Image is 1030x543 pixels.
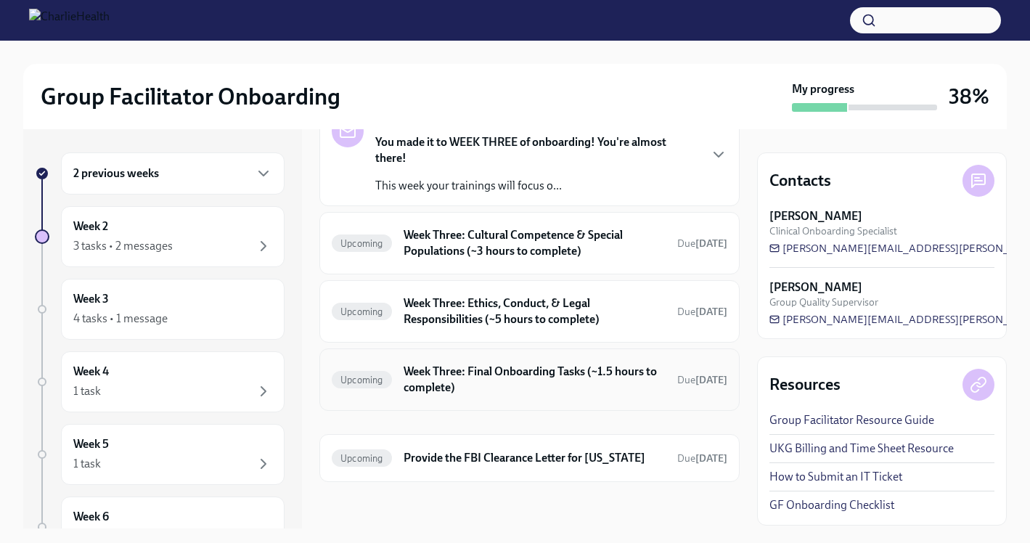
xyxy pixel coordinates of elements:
[61,152,285,195] div: 2 previous weeks
[677,237,727,250] span: Due
[404,295,666,327] h6: Week Three: Ethics, Conduct, & Legal Responsibilities (~5 hours to complete)
[35,279,285,340] a: Week 34 tasks • 1 message
[73,509,109,525] h6: Week 6
[332,361,727,399] a: UpcomingWeek Three: Final Onboarding Tasks (~1.5 hours to complete)Due[DATE]
[695,237,727,250] strong: [DATE]
[332,293,727,330] a: UpcomingWeek Three: Ethics, Conduct, & Legal Responsibilities (~5 hours to complete)Due[DATE]
[332,446,727,470] a: UpcomingProvide the FBI Clearance Letter for [US_STATE]Due[DATE]
[677,452,727,465] span: Due
[769,374,841,396] h4: Resources
[35,351,285,412] a: Week 41 task
[792,81,854,97] strong: My progress
[404,227,666,259] h6: Week Three: Cultural Competence & Special Populations (~3 hours to complete)
[677,452,727,465] span: September 9th, 2025 09:00
[73,291,109,307] h6: Week 3
[695,374,727,386] strong: [DATE]
[677,305,727,319] span: August 25th, 2025 09:00
[73,383,101,399] div: 1 task
[769,497,894,513] a: GF Onboarding Checklist
[769,441,954,457] a: UKG Billing and Time Sheet Resource
[677,373,727,387] span: August 23rd, 2025 09:00
[375,178,698,194] p: This week your trainings will focus o...
[769,224,897,238] span: Clinical Onboarding Specialist
[73,238,173,254] div: 3 tasks • 2 messages
[41,82,340,111] h2: Group Facilitator Onboarding
[949,83,989,110] h3: 38%
[73,364,109,380] h6: Week 4
[769,279,862,295] strong: [PERSON_NAME]
[375,135,666,165] strong: You made it to WEEK THREE of onboarding! You're almost there!
[769,170,831,192] h4: Contacts
[332,375,392,385] span: Upcoming
[332,224,727,262] a: UpcomingWeek Three: Cultural Competence & Special Populations (~3 hours to complete)Due[DATE]
[404,364,666,396] h6: Week Three: Final Onboarding Tasks (~1.5 hours to complete)
[769,295,878,309] span: Group Quality Supervisor
[332,453,392,464] span: Upcoming
[404,450,666,466] h6: Provide the FBI Clearance Letter for [US_STATE]
[677,374,727,386] span: Due
[35,206,285,267] a: Week 23 tasks • 2 messages
[677,306,727,318] span: Due
[73,219,108,234] h6: Week 2
[332,238,392,249] span: Upcoming
[29,9,110,32] img: CharlieHealth
[73,456,101,472] div: 1 task
[73,436,109,452] h6: Week 5
[695,306,727,318] strong: [DATE]
[769,412,934,428] a: Group Facilitator Resource Guide
[677,237,727,250] span: August 25th, 2025 09:00
[73,311,168,327] div: 4 tasks • 1 message
[332,306,392,317] span: Upcoming
[73,166,159,181] h6: 2 previous weeks
[35,424,285,485] a: Week 51 task
[769,208,862,224] strong: [PERSON_NAME]
[695,452,727,465] strong: [DATE]
[769,469,902,485] a: How to Submit an IT Ticket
